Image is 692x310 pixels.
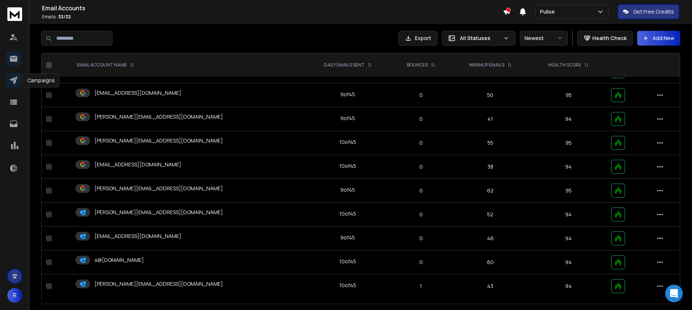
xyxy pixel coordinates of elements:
[77,62,134,68] div: EMAIL ACCOUNT NAME
[396,139,446,147] p: 0
[340,115,355,122] div: 9 of 45
[665,285,683,302] div: Open Intercom Messenger
[339,138,356,146] div: 10 of 45
[407,62,428,68] p: BOUNCES
[95,161,181,168] p: [EMAIL_ADDRESS][DOMAIN_NAME]
[324,62,365,68] p: DAILY EMAILS SENT
[396,187,446,194] p: 0
[396,115,446,123] p: 0
[450,250,530,274] td: 60
[339,162,356,170] div: 10 of 45
[396,282,446,290] p: 1
[577,31,633,46] button: Health Check
[460,35,500,42] p: All Statuses
[22,73,60,87] div: Campaigns
[95,256,144,264] p: s@[DOMAIN_NAME]
[340,186,355,194] div: 9 of 45
[548,62,581,68] p: HEALTH SCORE
[520,31,568,46] button: Newest
[530,131,607,155] td: 95
[450,274,530,298] td: 43
[530,227,607,250] td: 94
[339,258,356,265] div: 10 of 45
[450,83,530,107] td: 50
[530,155,607,179] td: 94
[450,131,530,155] td: 55
[469,62,504,68] p: WARMUP EMAILS
[7,288,22,303] button: R
[450,155,530,179] td: 38
[95,209,223,216] p: [PERSON_NAME][EMAIL_ADDRESS][DOMAIN_NAME]
[592,35,627,42] p: Health Check
[618,4,679,19] button: Get Free Credits
[95,185,223,192] p: [PERSON_NAME][EMAIL_ADDRESS][DOMAIN_NAME]
[396,91,446,99] p: 0
[58,14,71,20] span: 32 / 32
[530,274,607,298] td: 94
[637,31,680,46] button: Add New
[95,113,223,120] p: [PERSON_NAME][EMAIL_ADDRESS][DOMAIN_NAME]
[540,8,558,15] p: Pullse
[42,4,503,12] h1: Email Accounts
[7,7,22,21] img: logo
[42,14,503,20] p: Emails :
[95,232,181,240] p: [EMAIL_ADDRESS][DOMAIN_NAME]
[450,203,530,227] td: 52
[339,210,356,217] div: 10 of 45
[340,91,355,98] div: 9 of 45
[396,259,446,266] p: 0
[450,107,530,131] td: 41
[530,250,607,274] td: 94
[95,280,223,288] p: [PERSON_NAME][EMAIL_ADDRESS][DOMAIN_NAME]
[633,8,674,15] p: Get Free Credits
[530,107,607,131] td: 94
[95,137,223,144] p: [PERSON_NAME][EMAIL_ADDRESS][DOMAIN_NAME]
[450,179,530,203] td: 62
[95,89,181,97] p: [EMAIL_ADDRESS][DOMAIN_NAME]
[396,235,446,242] p: 0
[398,31,437,46] button: Export
[530,83,607,107] td: 95
[396,163,446,170] p: 0
[530,179,607,203] td: 95
[450,227,530,250] td: 46
[396,211,446,218] p: 0
[339,282,356,289] div: 10 of 45
[530,203,607,227] td: 94
[340,234,355,241] div: 9 of 45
